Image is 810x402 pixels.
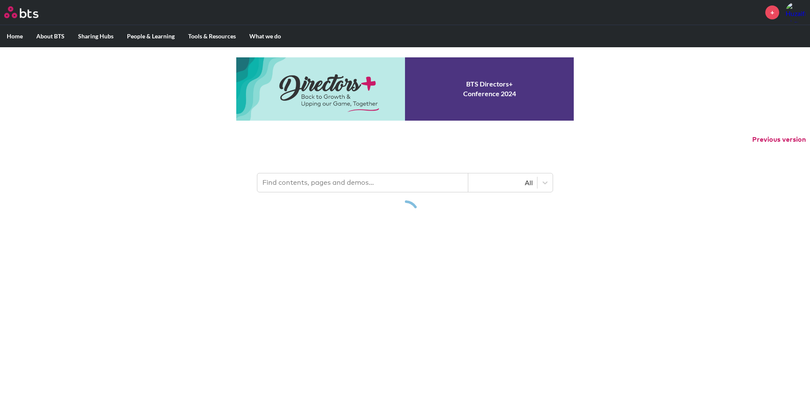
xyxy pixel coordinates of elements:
a: Go home [4,6,54,18]
a: + [765,5,779,19]
a: Conference 2024 [236,57,574,121]
label: About BTS [30,25,71,47]
label: Tools & Resources [181,25,243,47]
a: Profile [786,2,806,22]
div: All [472,178,533,187]
label: Sharing Hubs [71,25,120,47]
button: Previous version [752,135,806,144]
img: BTS Logo [4,6,38,18]
label: What we do [243,25,288,47]
img: Huzaifa Ahmed [786,2,806,22]
input: Find contents, pages and demos... [257,173,468,192]
label: People & Learning [120,25,181,47]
